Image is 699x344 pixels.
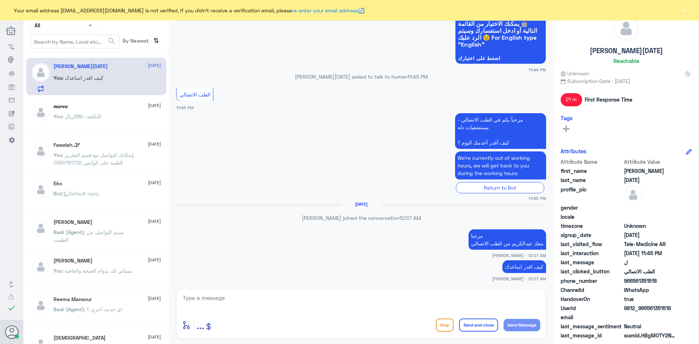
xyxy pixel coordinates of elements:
span: last_visited_flow [561,240,623,248]
span: [DATE] [148,179,161,186]
h5: Eko [54,181,62,187]
img: defaultAdmin.png [32,258,50,276]
p: 7/9/2025, 11:45 PM [455,151,546,179]
span: ل [624,258,677,266]
img: defaultAdmin.png [32,181,50,199]
span: You [54,268,62,274]
h6: Tags [561,115,573,121]
span: [DATE] [148,141,161,147]
h5: سبحان الله [54,335,106,341]
span: : التكلفة : 586ريال [62,113,101,119]
img: defaultAdmin.png [32,142,50,160]
span: 21 m [561,93,582,106]
p: [PERSON_NAME] joined the conversation [176,214,546,222]
span: 12:07 AM [399,215,421,221]
h5: Mahmoud Ramadan [54,63,108,70]
span: 9812_966561351518 [624,304,677,312]
span: 11:44 PM [529,67,546,73]
span: true [624,295,677,303]
span: 11:45 PM [529,195,546,201]
span: last_message [561,258,623,266]
h6: Reachable [613,58,639,64]
span: 2025-01-28T10:42:23.575Z [624,231,677,239]
h5: Reema Mansour [54,296,92,303]
span: [DATE] [148,334,161,340]
span: First Response Time [585,96,632,103]
span: You [54,113,62,119]
span: gender [561,204,623,211]
span: : كيف اقدر اساعدك [62,75,103,81]
span: profile_pic [561,186,623,202]
i: check [7,304,16,312]
span: 0 [624,323,677,330]
span: [DATE] [148,257,161,263]
img: defaultAdmin.png [32,219,50,237]
span: last_message_id [561,332,623,339]
img: defaultAdmin.png [624,186,642,204]
span: Badr (Agent) [54,306,84,312]
span: Your email address [EMAIL_ADDRESS][DOMAIN_NAME] is not verified, if you didn't receive a verifica... [14,7,364,14]
a: re-enter your email address [292,7,358,13]
span: signup_date [561,231,623,239]
span: By Newest [120,35,150,49]
h5: Anas [54,219,92,225]
h5: 𝒎𝒂𝒓𝒘𝒂 [54,103,68,110]
img: defaultAdmin.png [614,16,639,41]
span: HandoverOn [561,295,623,303]
span: [PERSON_NAME] - 12:07 AM [492,276,546,282]
span: الطب الاتصالي [624,268,677,275]
span: : بإمكانك التواصل مع قسم التقارير الطبية على الواتس 0550181732 [54,152,134,166]
h6: Attributes [561,148,587,154]
span: last_clicked_button [561,268,623,275]
h6: [DATE] [341,202,381,207]
button: Drop [436,319,454,332]
span: null [624,213,677,221]
i: ⇅ [153,35,159,47]
p: 8/9/2025, 12:07 AM [469,229,546,250]
span: [DATE] [148,295,161,302]
span: phone_number [561,277,623,285]
span: : Default reply [62,190,99,197]
span: Bot [54,190,62,197]
span: 11:45 PM [176,105,194,110]
button: search [107,35,116,47]
span: You [54,152,62,158]
span: Badr (Agent) [54,229,84,235]
img: defaultAdmin.png [32,296,50,315]
span: [DATE] [148,62,161,69]
span: الطب الاتصالي [179,91,210,98]
span: 966561351518 [624,277,677,285]
h5: Mohammed ALRASHED [54,258,92,264]
div: Return to Bot [456,182,544,193]
span: last_name [561,176,623,184]
p: [PERSON_NAME][DATE] asked to talk to human [176,73,546,80]
input: Search by Name, Local etc… [31,35,119,48]
span: timezone [561,222,623,230]
span: ... [197,318,204,331]
span: Tele-Medicine AR [624,240,677,248]
h5: Fawziah..🕊 [54,142,80,148]
p: 7/9/2025, 11:45 PM [455,113,546,149]
span: email [561,313,623,321]
span: last_message_sentiment [561,323,623,330]
img: defaultAdmin.png [32,63,50,82]
span: last_interaction [561,249,623,257]
span: wamid.HBgMOTY2NTYxMzUxNTE4FQIAEhgUM0E4MDVBRjREQjNFRkI4MzMzNkQA [624,332,677,339]
span: Mahmoud [624,167,677,175]
span: : اي خدمه اخرى ؟ [84,306,122,312]
span: [DATE] [148,218,161,225]
span: [PERSON_NAME] - 12:07 AM [492,252,546,258]
span: locale [561,213,623,221]
span: search [107,37,116,46]
button: Send and close [459,319,498,332]
span: null [624,204,677,211]
span: : سيتم التواصل من الطبيب [54,229,124,243]
span: You [54,75,62,81]
img: defaultAdmin.png [32,103,50,122]
span: Attribute Value [624,158,677,166]
span: 11:45 PM [407,74,428,80]
span: Unknown [624,222,677,230]
button: × [681,7,688,14]
button: Avatar [5,325,19,339]
span: ChannelId [561,286,623,294]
